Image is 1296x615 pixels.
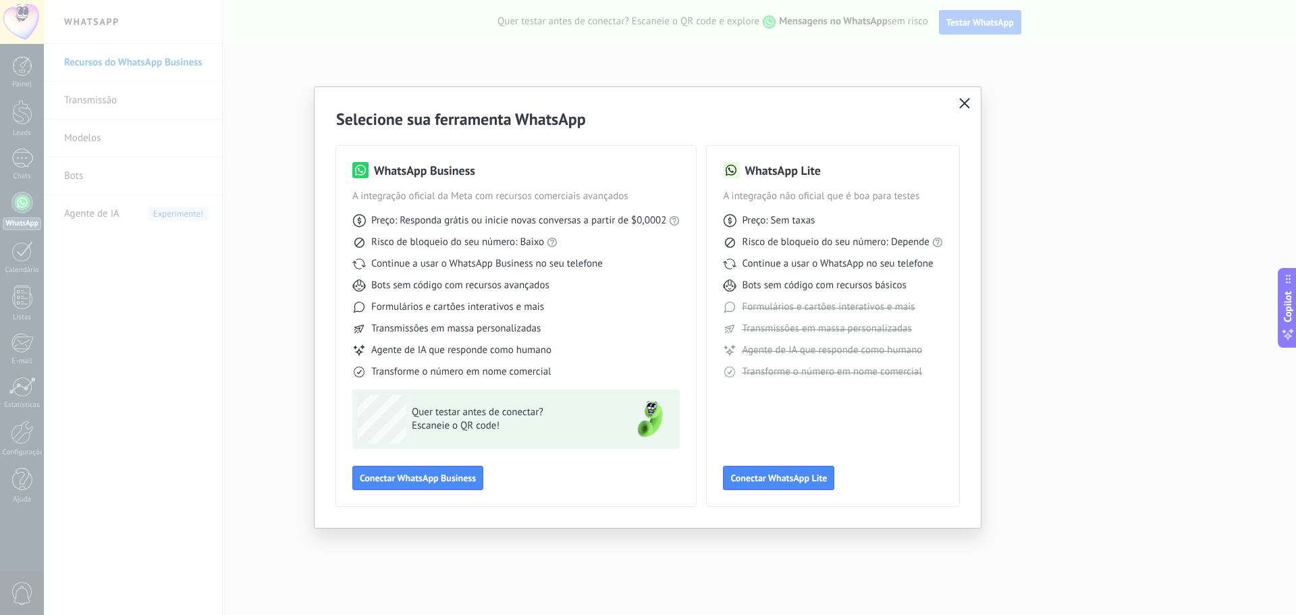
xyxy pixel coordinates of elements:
span: Agente de IA que responde como humano [742,344,922,357]
span: Formulários e cartões interativos e mais [742,300,915,314]
span: Formulários e cartões interativos e mais [371,300,544,314]
span: Conectar WhatsApp Lite [730,473,827,483]
span: Quer testar antes de conectar? [412,406,609,419]
button: Conectar WhatsApp Lite [723,466,834,490]
span: Continue a usar o WhatsApp Business no seu telefone [371,257,603,271]
span: Copilot [1281,291,1295,322]
h3: WhatsApp Lite [745,162,820,179]
h2: Selecione sua ferramenta WhatsApp [336,109,959,130]
button: Conectar WhatsApp Business [352,466,483,490]
span: A integração não oficial que é boa para testes [723,190,943,203]
span: A integração oficial da Meta com recursos comerciais avançados [352,190,680,203]
span: Transforme o número em nome comercial [742,365,921,379]
span: Preço: Responda grátis ou inicie novas conversas a partir de $0,0002 [371,214,666,228]
span: Risco de bloqueio do seu número: Depende [742,236,929,249]
span: Bots sem código com recursos avançados [371,279,549,292]
span: Agente de IA que responde como humano [371,344,551,357]
span: Transmissões em massa personalizadas [371,322,541,336]
span: Preço: Sem taxas [742,214,815,228]
span: Continue a usar o WhatsApp no seu telefone [742,257,933,271]
span: Transforme o número em nome comercial [371,365,551,379]
h3: WhatsApp Business [374,162,475,179]
span: Conectar WhatsApp Business [360,473,476,483]
span: Risco de bloqueio do seu número: Baixo [371,236,544,249]
span: Escaneie o QR code! [412,419,609,433]
span: Bots sem código com recursos básicos [742,279,906,292]
span: Transmissões em massa personalizadas [742,322,911,336]
img: green-phone.png [626,395,674,444]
